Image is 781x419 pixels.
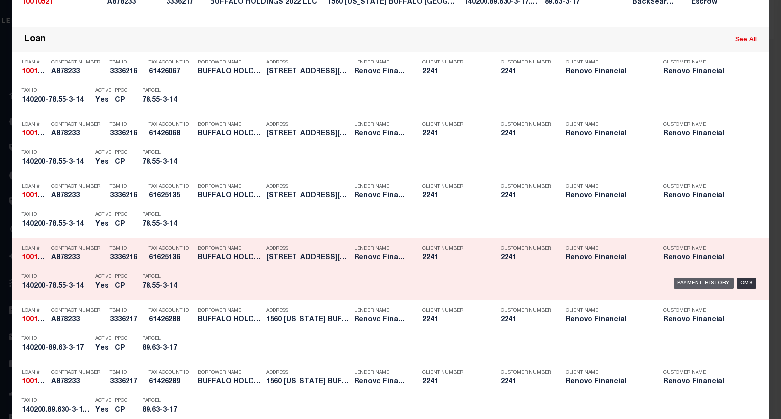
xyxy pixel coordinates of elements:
[501,184,551,189] p: Customer Number
[22,254,46,262] h5: 10010521
[663,370,746,376] p: Customer Name
[149,122,193,127] p: Tax Account ID
[501,60,551,65] p: Customer Number
[663,184,746,189] p: Customer Name
[566,60,649,65] p: Client Name
[51,68,105,76] h5: A878233
[354,378,408,386] h5: Renovo Financial
[22,308,46,314] p: Loan #
[354,122,408,127] p: Lender Name
[22,122,46,127] p: Loan #
[51,122,105,127] p: Contract Number
[110,246,144,251] p: TBM ID
[22,192,46,200] h5: 10010521
[566,254,649,262] h5: Renovo Financial
[142,220,186,229] h5: 78.55-3-14
[142,158,186,167] h5: 78.55-3-14
[142,282,186,291] h5: 78.55-3-14
[149,254,193,262] h5: 61625136
[566,378,649,386] h5: Renovo Financial
[266,130,349,138] h5: 100 VIRGIL BUFFALO NY 14216
[95,96,110,105] h5: Yes
[198,60,261,65] p: Borrower Name
[422,378,486,386] h5: 2241
[149,370,193,376] p: Tax Account ID
[115,282,127,291] h5: CP
[22,344,90,353] h5: 140200-89.63-3-17
[95,212,111,218] p: Active
[95,398,111,404] p: Active
[22,158,90,167] h5: 140200-78.55-3-14
[198,254,261,262] h5: BUFFALO HOLDINGS 2022 LLC
[354,192,408,200] h5: Renovo Financial
[142,406,186,415] h5: 89.63-3-17
[198,316,261,324] h5: BUFFALO HOLDINGS 2022 LLC
[266,60,349,65] p: Address
[51,130,105,138] h5: A878233
[115,212,127,218] p: PPCC
[354,254,408,262] h5: Renovo Financial
[149,60,193,65] p: Tax Account ID
[22,370,46,376] p: Loan #
[354,246,408,251] p: Lender Name
[501,130,549,138] h5: 2241
[354,370,408,376] p: Lender Name
[110,122,144,127] p: TBM ID
[110,370,144,376] p: TBM ID
[110,184,144,189] p: TBM ID
[422,122,486,127] p: Client Number
[22,336,90,342] p: Tax ID
[737,278,757,289] div: OMS
[501,316,549,324] h5: 2241
[22,274,90,280] p: Tax ID
[149,316,193,324] h5: 61426288
[110,130,144,138] h5: 3336216
[663,378,746,386] h5: Renovo Financial
[110,254,144,262] h5: 3336216
[110,192,144,200] h5: 3336216
[95,282,110,291] h5: Yes
[22,316,46,324] h5: 10010521
[95,88,111,94] p: Active
[354,60,408,65] p: Lender Name
[266,254,349,262] h5: 100 VIRGIL BUFFALO NY 14216
[663,68,746,76] h5: Renovo Financial
[22,398,90,404] p: Tax ID
[115,398,127,404] p: PPCC
[95,274,111,280] p: Active
[422,130,486,138] h5: 2241
[22,184,46,189] p: Loan #
[422,246,486,251] p: Client Number
[501,122,551,127] p: Customer Number
[115,96,127,105] h5: CP
[663,192,746,200] h5: Renovo Financial
[22,96,90,105] h5: 140200-78.55-3-14
[142,274,186,280] p: Parcel
[142,150,186,156] p: Parcel
[149,378,193,386] h5: 61426289
[674,278,734,289] div: Payment History
[115,88,127,94] p: PPCC
[149,130,193,138] h5: 61426068
[266,370,349,376] p: Address
[22,130,53,137] strong: 10010521
[422,254,486,262] h5: 2241
[95,150,111,156] p: Active
[95,158,110,167] h5: Yes
[110,308,144,314] p: TBM ID
[95,406,110,415] h5: Yes
[142,88,186,94] p: Parcel
[422,192,486,200] h5: 2241
[22,150,90,156] p: Tax ID
[110,60,144,65] p: TBM ID
[566,130,649,138] h5: Renovo Financial
[142,212,186,218] p: Parcel
[115,220,127,229] h5: CP
[95,344,110,353] h5: Yes
[266,184,349,189] p: Address
[22,378,46,386] h5: 10010521
[22,68,53,75] strong: 10010521
[51,308,105,314] p: Contract Number
[149,184,193,189] p: Tax Account ID
[51,60,105,65] p: Contract Number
